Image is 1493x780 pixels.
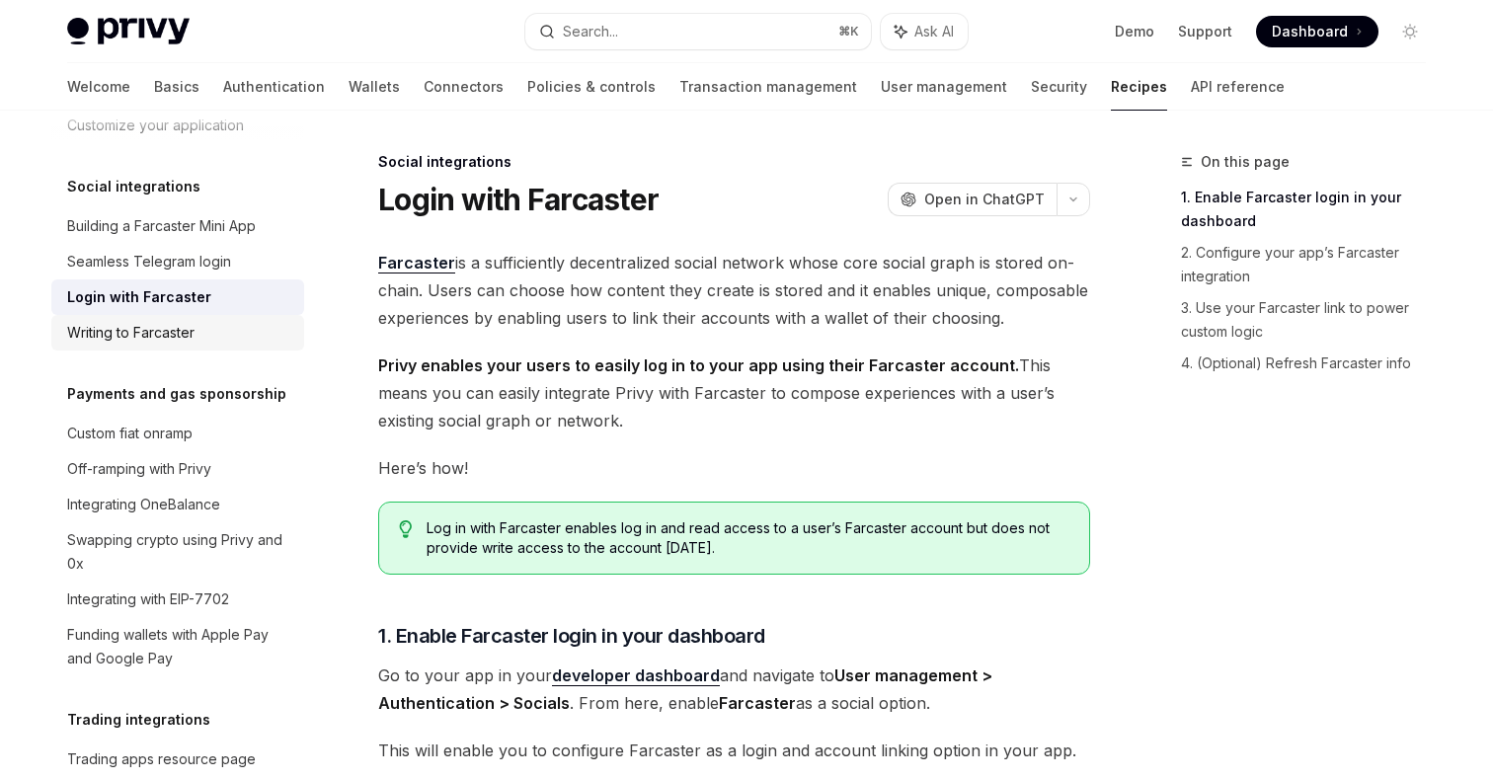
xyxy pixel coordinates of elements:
a: Custom fiat onramp [51,416,304,451]
a: Recipes [1111,63,1167,111]
div: Building a Farcaster Mini App [67,214,256,238]
a: Seamless Telegram login [51,244,304,279]
a: Security [1031,63,1087,111]
div: Search... [563,20,618,43]
h1: Login with Farcaster [378,182,659,217]
button: Open in ChatGPT [888,183,1057,216]
a: 2. Configure your app’s Farcaster integration [1181,237,1442,292]
strong: Farcaster [378,253,455,273]
a: Dashboard [1256,16,1378,47]
a: Policies & controls [527,63,656,111]
span: Go to your app in your and navigate to . From here, enable as a social option. [378,662,1090,717]
a: 1. Enable Farcaster login in your dashboard [1181,182,1442,237]
span: Here’s how! [378,454,1090,482]
h5: Payments and gas sponsorship [67,382,286,406]
button: Toggle dark mode [1394,16,1426,47]
span: On this page [1201,150,1290,174]
a: User management [881,63,1007,111]
div: Custom fiat onramp [67,422,193,445]
div: Trading apps resource page [67,747,256,771]
span: Dashboard [1272,22,1348,41]
div: Funding wallets with Apple Pay and Google Pay [67,623,292,670]
div: Off-ramping with Privy [67,457,211,481]
a: developer dashboard [552,665,720,686]
div: Integrating with EIP-7702 [67,587,229,611]
div: Swapping crypto using Privy and 0x [67,528,292,576]
div: Integrating OneBalance [67,493,220,516]
a: Funding wallets with Apple Pay and Google Pay [51,617,304,676]
svg: Tip [399,520,413,538]
div: Login with Farcaster [67,285,211,309]
a: Login with Farcaster [51,279,304,315]
span: ⌘ K [838,24,859,39]
a: 3. Use your Farcaster link to power custom logic [1181,292,1442,348]
span: 1. Enable Farcaster login in your dashboard [378,622,765,650]
strong: Privy enables your users to easily log in to your app using their Farcaster account. [378,355,1019,375]
button: Ask AI [881,14,968,49]
span: This will enable you to configure Farcaster as a login and account linking option in your app. [378,737,1090,764]
a: Connectors [424,63,504,111]
span: Log in with Farcaster enables log in and read access to a user’s Farcaster account but does not p... [427,518,1069,558]
a: Transaction management [679,63,857,111]
div: Seamless Telegram login [67,250,231,273]
h5: Trading integrations [67,708,210,732]
a: Integrating with EIP-7702 [51,582,304,617]
a: Writing to Farcaster [51,315,304,351]
span: This means you can easily integrate Privy with Farcaster to compose experiences with a user’s exi... [378,351,1090,434]
span: is a sufficiently decentralized social network whose core social graph is stored on-chain. Users ... [378,249,1090,332]
a: Authentication [223,63,325,111]
a: Wallets [349,63,400,111]
a: Basics [154,63,199,111]
strong: Farcaster [719,693,796,713]
img: light logo [67,18,190,45]
span: Ask AI [914,22,954,41]
a: Trading apps resource page [51,741,304,777]
a: API reference [1191,63,1285,111]
a: Welcome [67,63,130,111]
a: Farcaster [378,253,455,273]
a: Demo [1115,22,1154,41]
a: Swapping crypto using Privy and 0x [51,522,304,582]
button: Search...⌘K [525,14,871,49]
a: 4. (Optional) Refresh Farcaster info [1181,348,1442,379]
a: Integrating OneBalance [51,487,304,522]
span: Open in ChatGPT [924,190,1045,209]
h5: Social integrations [67,175,200,198]
a: Off-ramping with Privy [51,451,304,487]
div: Social integrations [378,152,1090,172]
div: Writing to Farcaster [67,321,195,345]
a: Building a Farcaster Mini App [51,208,304,244]
a: Support [1178,22,1232,41]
